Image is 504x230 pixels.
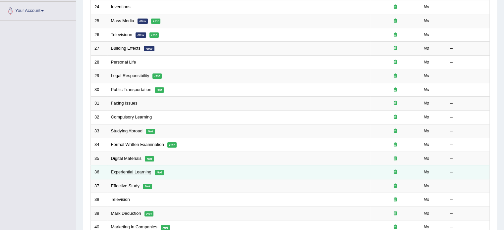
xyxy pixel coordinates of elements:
[111,32,132,37] a: Televisionn
[111,4,131,9] a: Inventions
[424,128,429,133] em: No
[374,87,417,93] div: Exam occurring question
[450,59,486,66] div: –
[146,129,155,134] em: Hot
[424,46,429,51] em: No
[143,184,152,189] em: Hot
[450,197,486,203] div: –
[424,115,429,119] em: No
[91,138,107,152] td: 34
[91,28,107,42] td: 26
[111,101,138,106] a: Facing Issues
[450,210,486,217] div: –
[374,4,417,10] div: Exam occurring question
[424,142,429,147] em: No
[151,19,160,24] em: Hot
[450,128,486,134] div: –
[424,169,429,174] em: No
[91,97,107,111] td: 31
[424,60,429,65] em: No
[424,4,429,9] em: No
[155,87,164,93] em: Hot
[450,183,486,189] div: –
[374,183,417,189] div: Exam occurring question
[0,2,76,18] a: Your Account
[450,114,486,120] div: –
[91,69,107,83] td: 29
[136,32,146,38] em: New
[111,211,141,216] a: Mark Deduction
[374,128,417,134] div: Exam occurring question
[424,18,429,23] em: No
[91,124,107,138] td: 33
[149,32,159,38] em: Hot
[91,0,107,14] td: 24
[450,32,486,38] div: –
[450,18,486,24] div: –
[374,100,417,107] div: Exam occurring question
[91,55,107,69] td: 28
[374,114,417,120] div: Exam occurring question
[111,128,142,133] a: Studying Abroad
[167,142,177,148] em: Hot
[374,59,417,66] div: Exam occurring question
[144,211,154,216] em: Hot
[450,100,486,107] div: –
[91,207,107,220] td: 39
[450,156,486,162] div: –
[111,156,141,161] a: Digital Materials
[374,18,417,24] div: Exam occurring question
[424,197,429,202] em: No
[111,224,157,229] a: Marketing in Companies
[111,169,151,174] a: Experiential Learning
[424,156,429,161] em: No
[91,110,107,124] td: 32
[111,183,140,188] a: Effective Study
[145,156,154,161] em: Hot
[374,32,417,38] div: Exam occurring question
[450,4,486,10] div: –
[450,169,486,175] div: –
[374,197,417,203] div: Exam occurring question
[91,83,107,97] td: 30
[91,14,107,28] td: 25
[155,170,164,175] em: Hot
[424,211,429,216] em: No
[374,73,417,79] div: Exam occurring question
[450,142,486,148] div: –
[450,45,486,52] div: –
[91,193,107,207] td: 38
[91,165,107,179] td: 36
[111,46,140,51] a: Building Effects
[374,156,417,162] div: Exam occurring question
[152,73,162,79] em: Hot
[424,183,429,188] em: No
[111,115,152,119] a: Compulsory Learning
[138,19,148,24] em: New
[111,142,164,147] a: Formal Written Examination
[91,179,107,193] td: 37
[91,152,107,165] td: 35
[424,73,429,78] em: No
[450,73,486,79] div: –
[91,42,107,56] td: 27
[374,45,417,52] div: Exam occurring question
[111,73,149,78] a: Legal Responsibility
[450,87,486,93] div: –
[144,46,154,51] em: New
[424,87,429,92] em: No
[111,18,134,23] a: Mass Media
[374,210,417,217] div: Exam occurring question
[424,101,429,106] em: No
[111,87,151,92] a: Public Transportation
[111,197,130,202] a: Television
[424,224,429,229] em: No
[111,60,136,65] a: Personal Life
[424,32,429,37] em: No
[374,142,417,148] div: Exam occurring question
[374,169,417,175] div: Exam occurring question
